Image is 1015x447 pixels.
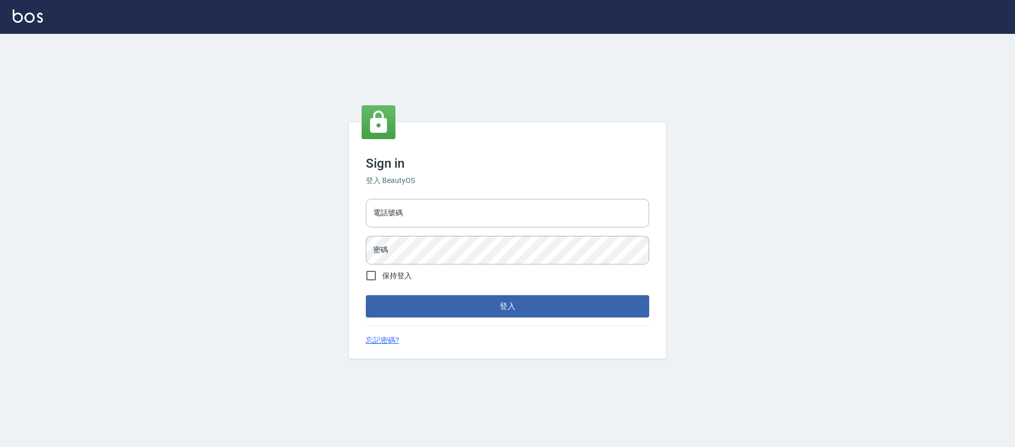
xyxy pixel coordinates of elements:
[366,335,399,346] a: 忘記密碼?
[382,270,412,281] span: 保持登入
[13,10,43,23] img: Logo
[366,156,649,171] h3: Sign in
[366,295,649,317] button: 登入
[366,175,649,186] h6: 登入 BeautyOS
